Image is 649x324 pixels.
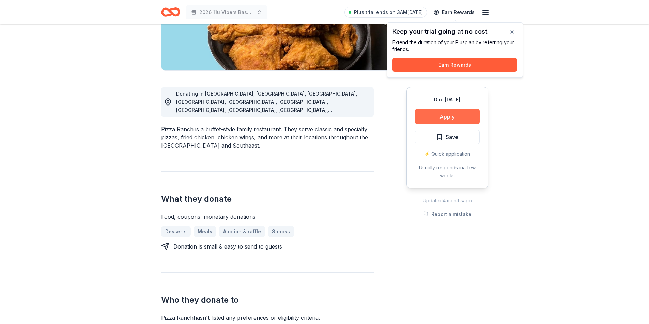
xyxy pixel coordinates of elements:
[392,28,517,35] div: Keep your trial going at no cost
[176,91,357,129] span: Donating in [GEOGRAPHIC_DATA], [GEOGRAPHIC_DATA], [GEOGRAPHIC_DATA], [GEOGRAPHIC_DATA], [GEOGRAPH...
[415,130,480,144] button: Save
[392,58,517,72] button: Earn Rewards
[446,133,459,141] span: Save
[268,226,294,237] a: Snacks
[219,226,265,237] a: Auction & raffle
[161,193,374,204] h2: What they donate
[199,8,254,16] span: 2026 11u Vipers Baseball Team Fundraiser
[392,39,517,53] div: Extend the duration of your Plus plan by referring your friends.
[173,242,282,251] div: Donation is small & easy to send to guests
[161,212,374,221] div: Food, coupons, monetary donations
[415,96,480,104] div: Due [DATE]
[430,6,479,18] a: Earn Rewards
[161,4,180,20] a: Home
[161,294,374,305] h2: Who they donate to
[354,8,423,16] span: Plus trial ends on 3AM[DATE]
[194,226,216,237] a: Meals
[406,197,488,205] div: Updated 4 months ago
[161,313,374,322] div: Pizza Ranch hasn ' t listed any preferences or eligibility criteria.
[161,226,191,237] a: Desserts
[344,7,427,18] a: Plus trial ends on 3AM[DATE]
[423,210,472,218] button: Report a mistake
[415,109,480,124] button: Apply
[415,164,480,180] div: Usually responds in a few weeks
[161,125,374,150] div: Pizza Ranch is a buffet-style family restaurant. They serve classic and specialty pizzas, fried c...
[415,150,480,158] div: ⚡️ Quick application
[186,5,267,19] button: 2026 11u Vipers Baseball Team Fundraiser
